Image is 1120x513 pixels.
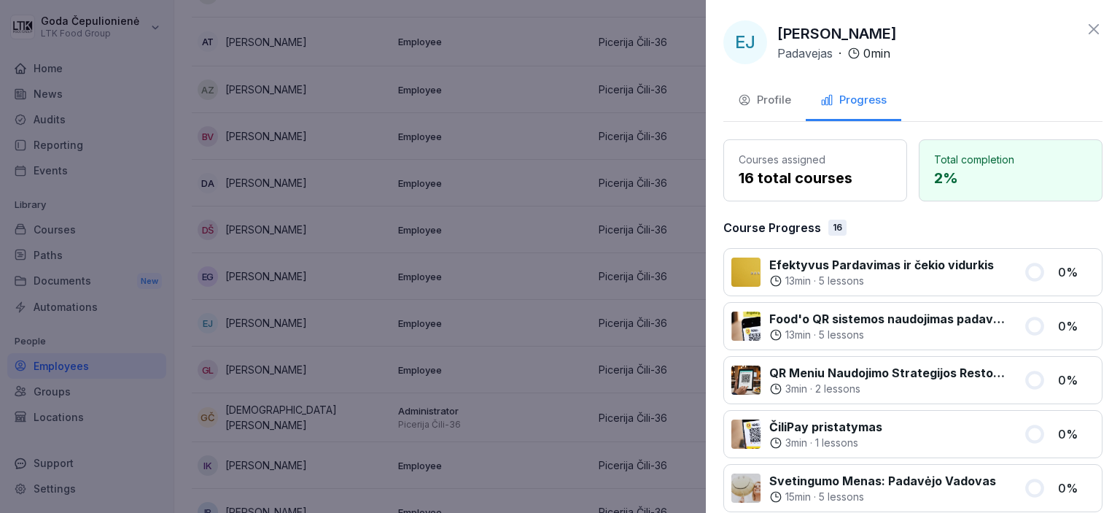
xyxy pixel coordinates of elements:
[934,167,1087,189] p: 2 %
[806,82,901,121] button: Progress
[769,328,1006,342] div: ·
[1058,371,1094,389] p: 0 %
[769,256,994,274] p: Efektyvus Pardavimas ir čekio vidurkis
[769,472,996,490] p: Svetingumo Menas: Padavėjo Vadovas
[815,436,858,450] p: 1 lessons
[819,328,864,342] p: 5 lessons
[1058,263,1094,281] p: 0 %
[1058,317,1094,335] p: 0 %
[738,92,791,109] div: Profile
[785,490,811,504] p: 15 min
[785,436,807,450] p: 3 min
[723,82,806,121] button: Profile
[769,310,1006,328] p: Food'o QR sistemos naudojimas padavėjams ir svečiams
[777,23,897,45] p: [PERSON_NAME]
[819,490,864,504] p: 5 lessons
[723,219,821,236] p: Course Progress
[769,382,1006,396] div: ·
[934,152,1087,167] p: Total completion
[828,220,847,236] div: 16
[777,45,890,62] div: ·
[739,167,892,189] p: 16 total courses
[769,364,1006,382] p: QR Meniu Naudojimo Strategijos Restoranuose
[769,490,996,504] div: ·
[777,45,833,62] p: Padavejas
[785,274,811,288] p: 13 min
[739,152,892,167] p: Courses assigned
[820,92,887,109] div: Progress
[769,274,994,288] div: ·
[769,436,882,450] div: ·
[769,418,882,436] p: ČiliPay pristatymas
[1058,425,1094,443] p: 0 %
[819,274,864,288] p: 5 lessons
[1058,479,1094,497] p: 0 %
[863,45,890,62] p: 0 min
[785,382,807,396] p: 3 min
[815,382,860,396] p: 2 lessons
[785,328,811,342] p: 13 min
[723,20,767,64] div: EJ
